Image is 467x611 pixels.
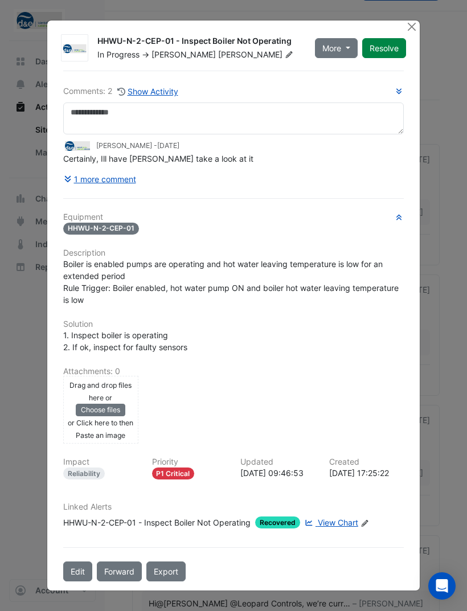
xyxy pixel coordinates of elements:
[405,20,417,32] button: Close
[63,561,92,581] button: Edit
[96,141,179,151] small: [PERSON_NAME] -
[68,419,133,439] small: or Click here to then Paste an image
[151,50,216,59] span: [PERSON_NAME]
[322,42,341,54] span: More
[97,50,140,59] span: In Progress
[329,457,404,467] h6: Created
[69,381,132,401] small: Drag and drop files here or
[315,38,358,58] button: More
[63,248,404,258] h6: Description
[97,35,301,49] div: HHWU-N-2-CEP-01 - Inspect Boiler Not Operating
[63,140,92,152] img: D&E Air Conditioning
[240,467,316,479] div: [DATE] 09:46:53
[63,223,139,235] span: HHWU-N-2-CEP-01
[63,169,137,189] button: 1 more comment
[63,154,253,163] span: Certainly, Ill have [PERSON_NAME] take a look at it
[157,141,179,150] span: 2025-08-26 09:46:53
[97,561,142,581] button: Forward
[318,518,358,527] span: View Chart
[255,516,300,528] span: Recovered
[152,468,195,479] div: P1 Critical
[329,467,404,479] div: [DATE] 17:25:22
[63,259,401,305] span: Boiler is enabled pumps are operating and hot water leaving temperature is low for an extended pe...
[142,50,149,59] span: ->
[63,502,404,512] h6: Linked Alerts
[218,49,296,60] span: [PERSON_NAME]
[62,43,88,54] img: D&E Air Conditioning
[117,85,179,98] button: Show Activity
[63,85,179,98] div: Comments: 2
[63,516,251,528] div: HHWU-N-2-CEP-01 - Inspect Boiler Not Operating
[240,457,316,467] h6: Updated
[76,404,125,416] button: Choose files
[63,367,404,376] h6: Attachments: 0
[362,38,406,58] button: Resolve
[428,572,456,600] div: Open Intercom Messenger
[146,561,186,581] a: Export
[302,516,358,528] a: View Chart
[63,457,138,467] h6: Impact
[152,457,227,467] h6: Priority
[63,212,404,222] h6: Equipment
[63,330,187,352] span: 1. Inspect boiler is operating 2. If ok, inspect for faulty sensors
[63,468,105,479] div: Reliability
[361,519,369,527] fa-icon: Edit Linked Alerts
[63,319,404,329] h6: Solution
